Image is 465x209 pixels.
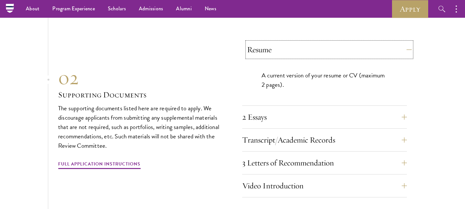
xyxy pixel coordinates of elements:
[58,104,223,150] p: The supporting documents listed here are required to apply. We discourage applicants from submitt...
[242,132,407,148] button: Transcript/Academic Records
[262,71,387,89] p: A current version of your resume or CV (maximum 2 pages).
[58,66,223,89] div: 02
[58,89,223,100] h3: Supporting Documents
[242,178,407,194] button: Video Introduction
[247,42,412,57] button: Resume
[242,155,407,171] button: 3 Letters of Recommendation
[58,160,140,170] a: Full Application Instructions
[242,109,407,125] button: 2 Essays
